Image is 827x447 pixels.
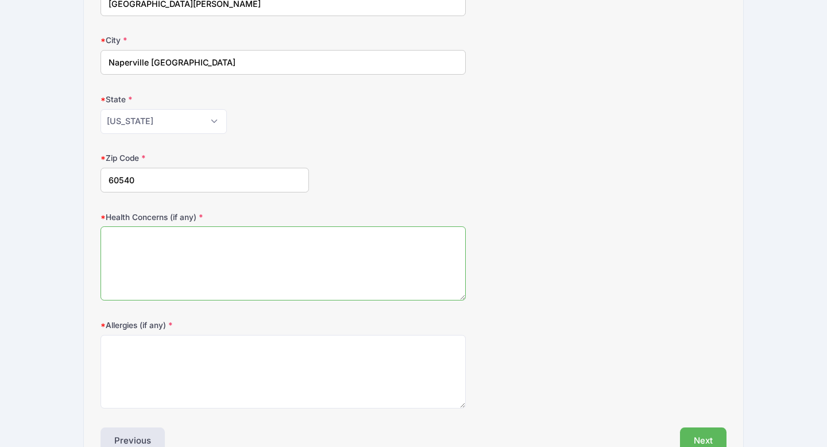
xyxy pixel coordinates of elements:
[101,168,309,192] input: xxxxx
[101,94,309,105] label: State
[101,152,309,164] label: Zip Code
[101,211,309,223] label: Health Concerns (if any)
[101,319,309,331] label: Allergies (if any)
[101,34,309,46] label: City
